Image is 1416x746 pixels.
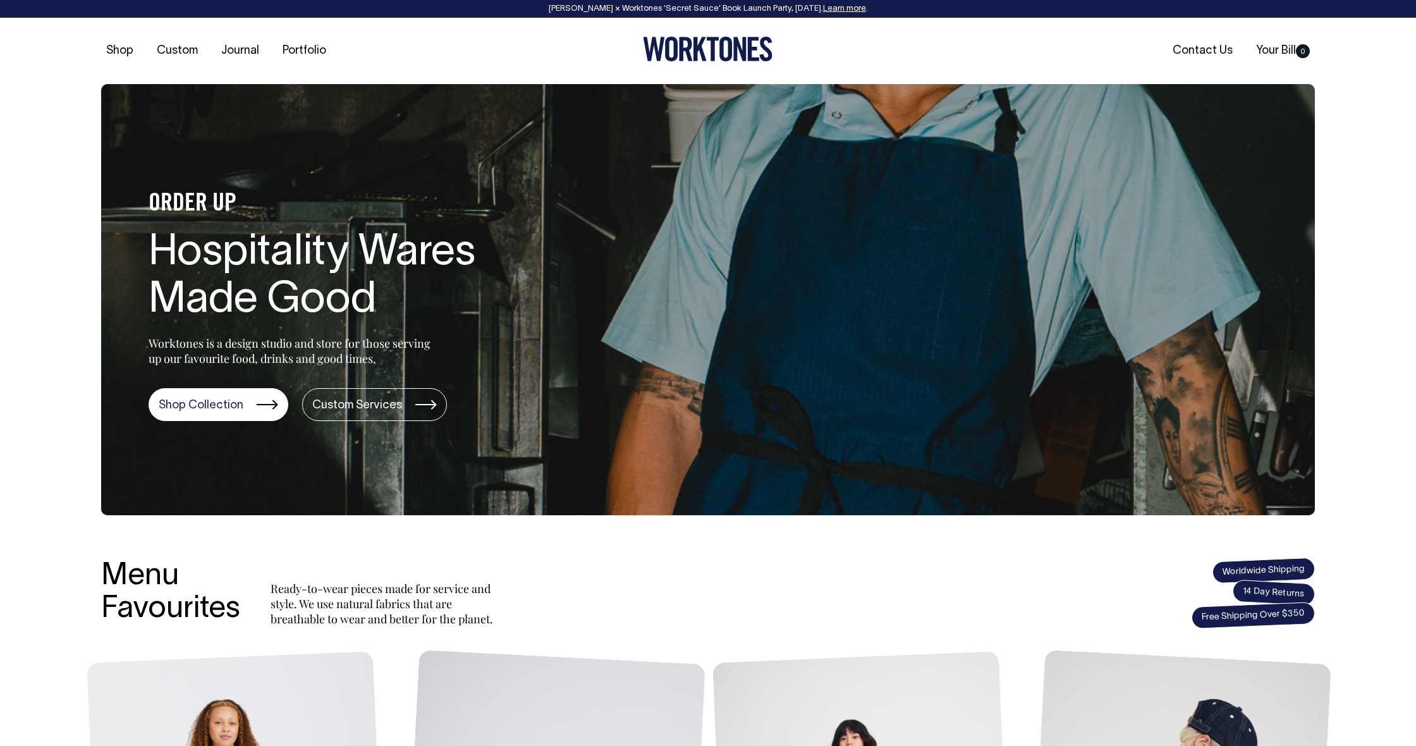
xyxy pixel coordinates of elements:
h1: Hospitality Wares Made Good [149,230,553,325]
span: 0 [1296,44,1310,58]
span: Worldwide Shipping [1212,558,1315,584]
h4: ORDER UP [149,191,553,217]
a: Custom Services [302,388,447,421]
a: Portfolio [278,40,331,61]
a: Contact Us [1168,40,1238,61]
h3: Menu Favourites [101,560,240,627]
a: Custom [152,40,203,61]
a: Shop Collection [149,388,288,421]
span: Free Shipping Over $350 [1191,602,1315,629]
div: [PERSON_NAME] × Worktones ‘Secret Sauce’ Book Launch Party, [DATE]. . [13,4,1403,13]
a: Journal [216,40,264,61]
a: Your Bill0 [1251,40,1315,61]
p: Worktones is a design studio and store for those serving up our favourite food, drinks and good t... [149,336,436,366]
p: Ready-to-wear pieces made for service and style. We use natural fabrics that are breathable to we... [271,581,498,627]
span: 14 Day Returns [1232,580,1315,606]
a: Learn more [823,5,866,13]
a: Shop [101,40,138,61]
